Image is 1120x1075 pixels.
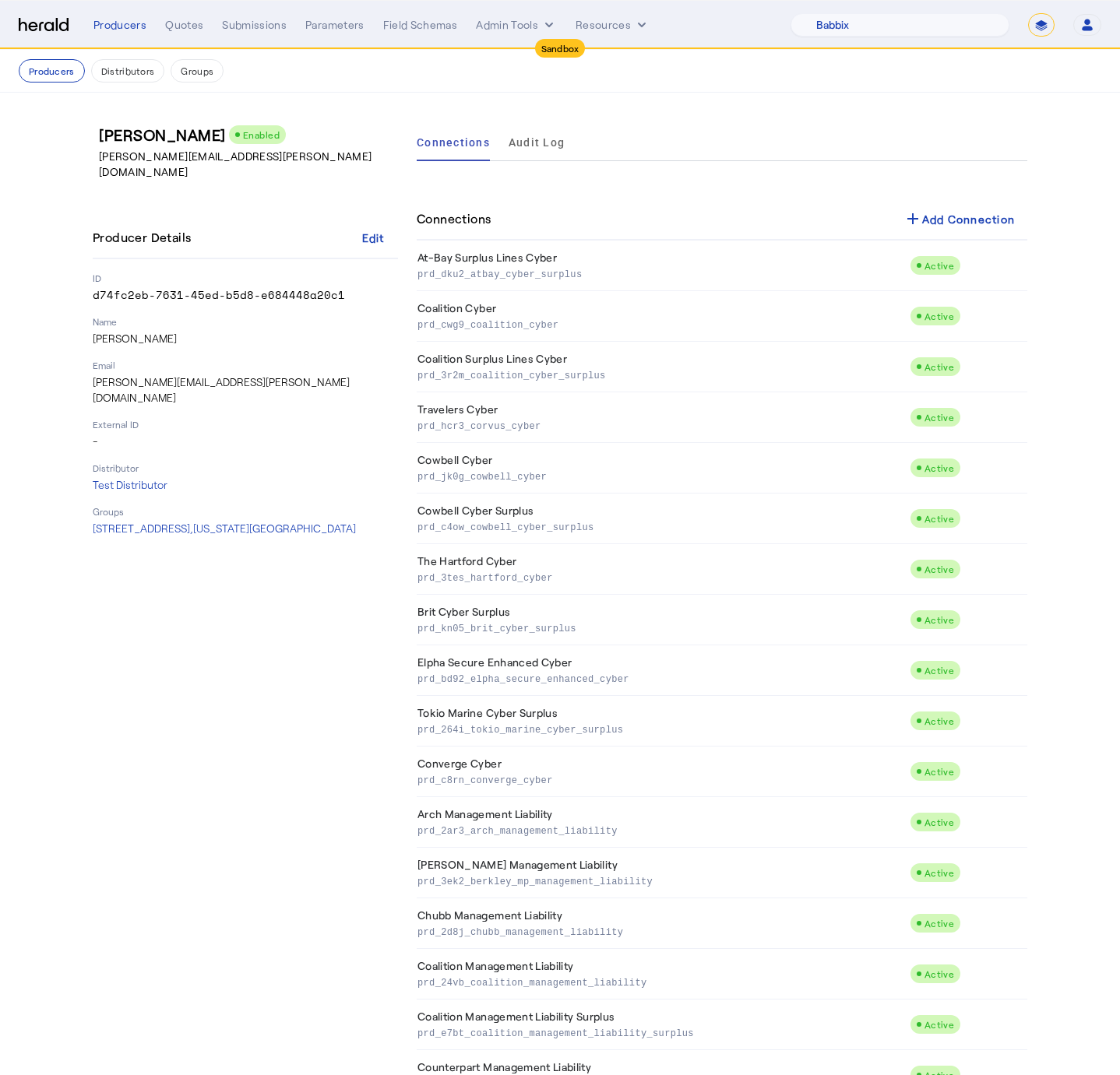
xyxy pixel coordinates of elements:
p: - [93,434,398,449]
td: Chubb Management Liability [417,898,910,949]
td: Brit Cyber Surplus [417,595,910,645]
button: Resources dropdown menu [576,17,650,33]
td: Cowbell Cyber [417,443,910,494]
p: prd_3tes_hartford_cyber [417,569,903,585]
span: [STREET_ADDRESS], [US_STATE][GEOGRAPHIC_DATA] [93,522,356,535]
p: [PERSON_NAME][EMAIL_ADDRESS][PERSON_NAME][DOMAIN_NAME] [93,374,398,406]
p: Distributor [93,462,398,474]
td: Travelers Cyber [417,392,910,443]
mat-icon: add [903,209,922,228]
p: prd_c4ow_cowbell_cyber_surplus [417,518,903,534]
p: prd_3r2m_coalition_cyber_surplus [417,367,903,382]
p: ID [93,272,398,284]
a: Audit Log [509,124,565,161]
td: Cowbell Cyber Surplus [417,494,910,544]
td: Coalition Cyber [417,291,910,342]
p: prd_kn05_brit_cyber_surplus [417,620,903,635]
td: At-Bay Surplus Lines Cyber [417,241,910,291]
h4: Producer Details [93,228,197,247]
div: Quotes [165,17,203,33]
p: Groups [93,505,398,518]
span: Audit Log [509,137,565,148]
td: Tokio Marine Cyber Surplus [417,696,910,747]
span: Active [925,817,954,827]
p: prd_dku2_atbay_cyber_surplus [417,265,903,281]
span: Active [925,715,954,726]
span: Active [925,766,954,777]
p: prd_cwg9_coalition_cyber [417,316,903,332]
td: Coalition Surplus Lines Cyber [417,342,910,392]
span: Active [925,513,954,524]
td: Arch Management Liability [417,797,910,848]
span: Active [925,1019,954,1030]
button: Distributors [91,59,165,83]
p: [PERSON_NAME] [93,331,398,346]
p: prd_e7bt_coalition_management_liability_surplus [417,1024,903,1040]
p: prd_3ek2_berkley_mp_management_liability [417,873,903,888]
div: Producers [93,17,146,33]
span: Active [925,412,954,423]
span: Active [925,867,954,878]
p: prd_c8rn_converge_cyber [417,771,903,787]
span: Enabled [243,129,280,140]
span: Active [925,564,954,574]
p: d74fc2eb-7631-45ed-b5d8-e684448a20c1 [93,287,398,303]
span: Active [925,260,954,271]
img: Herald Logo [19,18,69,33]
span: Active [925,614,954,625]
td: Elpha Secure Enhanced Cyber [417,645,910,696]
button: Add Connection [891,205,1028,233]
span: Active [925,968,954,979]
td: Converge Cyber [417,747,910,797]
span: Active [925,665,954,676]
p: prd_2ar3_arch_management_liability [417,822,903,838]
div: Sandbox [535,39,586,58]
span: Active [925,361,954,372]
div: Add Connection [903,209,1016,228]
button: Groups [171,59,224,83]
p: External ID [93,418,398,430]
div: Field Schemas [383,17,458,33]
p: prd_264i_tokio_marine_cyber_surplus [417,721,903,736]
p: prd_jk0g_cowbell_cyber [417,468,903,483]
button: Producers [19,59,85,83]
p: prd_2d8j_chubb_management_liability [417,923,903,939]
p: Email [93,359,398,371]
p: [PERSON_NAME][EMAIL_ADDRESS][PERSON_NAME][DOMAIN_NAME] [99,149,404,180]
p: prd_hcr3_corvus_cyber [417,417,903,433]
span: Active [925,311,954,321]
div: Submissions [222,17,287,33]
div: Parameters [305,17,365,33]
button: Edit [348,223,398,251]
h3: [PERSON_NAME] [99,124,404,146]
span: Active [925,918,954,929]
p: Test Distributor [93,477,398,493]
a: Connections [417,124,490,161]
span: Connections [417,137,490,148]
td: [PERSON_NAME] Management Liability [417,848,910,898]
p: Name [93,315,398,328]
td: Coalition Management Liability [417,949,910,999]
p: prd_bd92_elpha_secure_enhanced_cyber [417,670,903,686]
h4: Connections [417,209,491,228]
div: Edit [362,230,385,246]
button: internal dropdown menu [476,17,557,33]
span: Active [925,462,954,473]
p: prd_24vb_coalition_management_liability [417,974,903,989]
td: The Hartford Cyber [417,544,910,595]
td: Coalition Management Liability Surplus [417,999,910,1050]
